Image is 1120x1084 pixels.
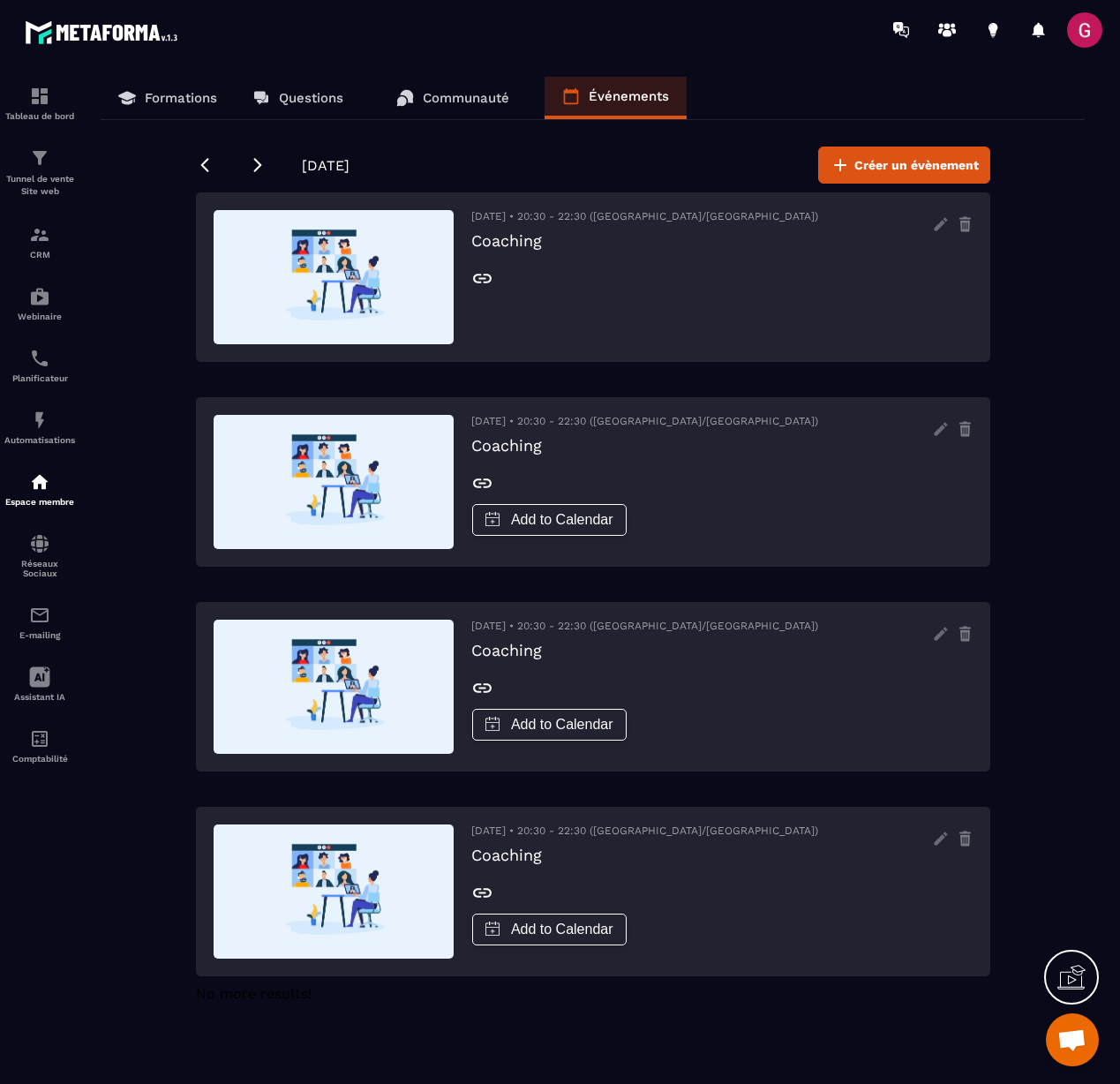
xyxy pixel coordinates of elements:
span: [DATE] • 20:30 - 22:30 ([GEOGRAPHIC_DATA]/[GEOGRAPHIC_DATA]) [471,210,818,222]
img: logo [25,16,184,49]
img: automations [29,286,50,307]
a: schedulerschedulerPlanificateur [4,335,75,396]
p: Événements [589,88,669,104]
h3: Coaching [471,641,818,659]
button: Créer un évènement [818,147,990,184]
img: default event img [214,415,454,549]
p: E-mailing [4,630,75,640]
span: Créer un évènement [854,156,979,174]
p: Automatisations [4,435,75,445]
p: Questions [279,90,343,106]
span: [DATE] [302,157,350,174]
a: Formations [101,77,235,119]
a: formationformationCRM [4,211,75,273]
h3: Coaching [471,846,818,864]
p: Réseaux Sociaux [4,559,75,578]
a: accountantaccountantComptabilité [4,715,75,777]
div: Ouvrir le chat [1046,1013,1099,1066]
a: automationsautomationsEspace membre [4,458,75,520]
a: Assistant IA [4,653,75,715]
p: Planificateur [4,373,75,383]
img: default event img [214,210,454,344]
img: default event img [214,620,454,754]
a: emailemailE-mailing [4,591,75,653]
a: formationformationTableau de bord [4,72,75,134]
img: formation [29,224,50,245]
p: Formations [145,90,217,106]
a: automationsautomationsAutomatisations [4,396,75,458]
p: Espace membre [4,497,75,507]
img: automations [29,471,50,493]
a: social-networksocial-networkRéseaux Sociaux [4,520,75,591]
span: [DATE] • 20:30 - 22:30 ([GEOGRAPHIC_DATA]/[GEOGRAPHIC_DATA]) [471,824,818,837]
p: CRM [4,250,75,260]
a: Événements [545,77,687,119]
img: automations [29,410,50,431]
span: [DATE] • 20:30 - 22:30 ([GEOGRAPHIC_DATA]/[GEOGRAPHIC_DATA]) [471,620,818,632]
p: Assistant IA [4,692,75,702]
p: Webinaire [4,312,75,321]
span: No more results! [196,985,312,1002]
img: default event img [214,824,454,959]
a: automationsautomationsWebinaire [4,273,75,335]
p: Comptabilité [4,754,75,764]
h3: Coaching [471,231,818,250]
p: Tunnel de vente Site web [4,173,75,198]
img: social-network [29,533,50,554]
a: Communauté [379,77,527,119]
span: [DATE] • 20:30 - 22:30 ([GEOGRAPHIC_DATA]/[GEOGRAPHIC_DATA]) [471,415,818,427]
img: accountant [29,728,50,749]
a: Questions [235,77,361,119]
h3: Coaching [471,436,818,455]
a: formationformationTunnel de vente Site web [4,134,75,211]
img: formation [29,147,50,169]
img: formation [29,86,50,107]
p: Tableau de bord [4,111,75,121]
p: Communauté [423,90,509,106]
img: scheduler [29,348,50,369]
img: email [29,605,50,626]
